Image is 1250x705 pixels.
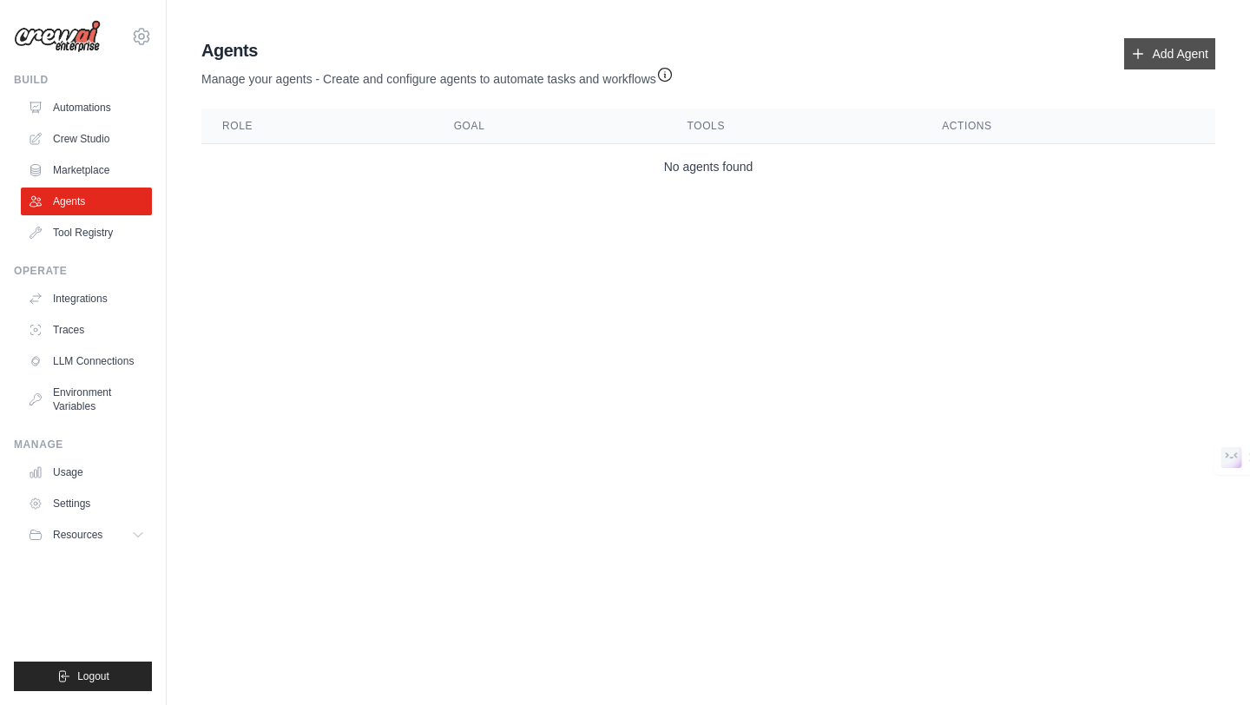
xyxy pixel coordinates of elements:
span: Resources [53,528,102,542]
a: Crew Studio [21,125,152,153]
span: Logout [77,669,109,683]
a: Usage [21,458,152,486]
th: Role [201,109,433,144]
th: Goal [433,109,667,144]
div: Operate [14,264,152,278]
a: LLM Connections [21,347,152,375]
a: Agents [21,188,152,215]
div: Build [14,73,152,87]
a: Marketplace [21,156,152,184]
th: Tools [667,109,922,144]
h2: Agents [201,38,674,63]
button: Resources [21,521,152,549]
button: Logout [14,662,152,691]
a: Add Agent [1124,38,1215,69]
a: Traces [21,316,152,344]
a: Environment Variables [21,379,152,420]
a: Integrations [21,285,152,313]
img: Logo [14,20,101,53]
div: Manage [14,438,152,451]
th: Actions [921,109,1215,144]
td: No agents found [201,144,1215,190]
a: Settings [21,490,152,517]
a: Tool Registry [21,219,152,247]
a: Automations [21,94,152,122]
p: Manage your agents - Create and configure agents to automate tasks and workflows [201,63,674,88]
